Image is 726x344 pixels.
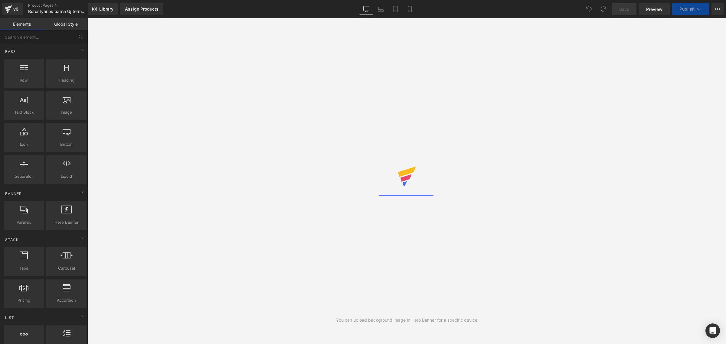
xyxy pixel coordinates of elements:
[5,141,42,148] span: Icon
[5,315,15,320] span: List
[48,77,85,83] span: Heading
[646,6,662,12] span: Preview
[597,3,610,15] button: Redo
[5,49,16,54] span: Base
[88,3,118,15] a: New Library
[48,219,85,226] span: Hero Banner
[44,18,88,30] a: Global Style
[5,297,42,303] span: Pricing
[12,5,20,13] div: v6
[705,323,720,338] div: Open Intercom Messenger
[48,173,85,180] span: Liquid
[5,219,42,226] span: Parallax
[374,3,388,15] a: Laptop
[48,141,85,148] span: Button
[5,77,42,83] span: Row
[5,265,42,271] span: Tabs
[125,7,159,11] div: Assign Products
[48,109,85,115] span: Image
[2,3,23,15] a: v6
[5,191,22,196] span: Banner
[639,3,670,15] a: Preview
[5,109,42,115] span: Text Block
[28,3,98,8] a: Product Pages
[403,3,417,15] a: Mobile
[711,3,724,15] button: More
[5,237,19,242] span: Stack
[359,3,374,15] a: Desktop
[583,3,595,15] button: Undo
[48,265,85,271] span: Carousel
[28,9,86,14] span: Borostyános párna Új termékoldal template
[619,6,629,12] span: Save
[388,3,403,15] a: Tablet
[99,6,113,12] span: Library
[5,173,42,180] span: Separator
[672,3,709,15] button: Publish
[48,297,85,303] span: Accordion
[679,7,695,11] span: Publish
[336,317,477,323] div: You can upload background image in Hero Banner for a specific device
